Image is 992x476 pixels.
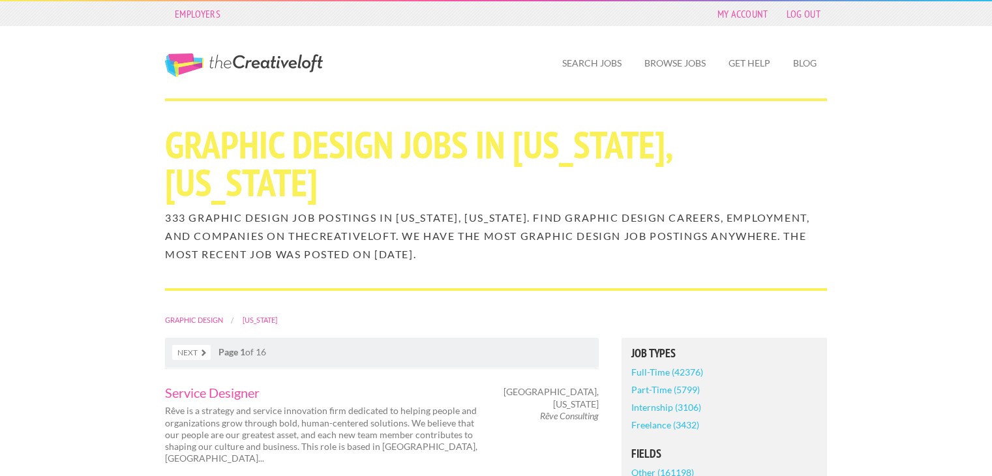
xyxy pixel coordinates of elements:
[165,53,323,77] a: The Creative Loft
[631,448,817,460] h5: Fields
[631,348,817,359] h5: Job Types
[172,345,211,360] a: Next
[711,5,775,23] a: My Account
[718,48,781,78] a: Get Help
[634,48,716,78] a: Browse Jobs
[165,126,827,201] h1: Graphic Design Jobs in [US_STATE], [US_STATE]
[540,410,599,421] em: Rêve Consulting
[165,386,485,399] a: Service Designer
[218,346,245,357] strong: Page 1
[168,5,227,23] a: Employers
[780,5,827,23] a: Log Out
[552,48,632,78] a: Search Jobs
[243,316,277,324] a: [US_STATE]
[165,405,485,464] p: Rêve is a strategy and service innovation firm dedicated to helping people and organizations grow...
[631,416,699,434] a: Freelance (3432)
[783,48,827,78] a: Blog
[631,398,701,416] a: Internship (3106)
[504,386,599,409] span: [GEOGRAPHIC_DATA], [US_STATE]
[631,363,703,381] a: Full-Time (42376)
[165,338,599,368] nav: of 16
[165,209,827,263] h2: 333 Graphic Design job postings in [US_STATE], [US_STATE]. Find Graphic Design careers, employmen...
[165,316,223,324] a: Graphic Design
[631,381,700,398] a: Part-Time (5799)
